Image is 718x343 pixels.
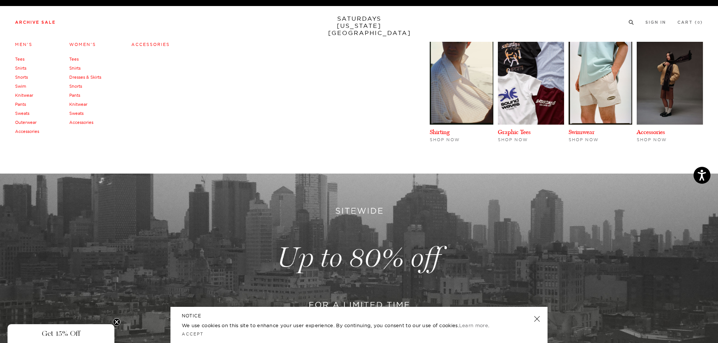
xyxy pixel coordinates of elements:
[15,84,26,89] a: Swim
[69,120,93,125] a: Accessories
[69,111,84,116] a: Sweats
[69,93,80,98] a: Pants
[328,15,390,37] a: SATURDAYS[US_STATE][GEOGRAPHIC_DATA]
[15,42,32,47] a: Men's
[15,129,39,134] a: Accessories
[15,20,56,24] a: Archive Sale
[15,120,37,125] a: Outerwear
[69,42,96,47] a: Women's
[182,331,204,337] a: Accept
[131,42,170,47] a: Accessories
[182,313,536,319] h5: NOTICE
[637,128,665,136] a: Accessories
[182,322,510,329] p: We use cookies on this site to enhance your user experience. By continuing, you consent to our us...
[113,318,120,326] button: Close teaser
[697,21,700,24] small: 0
[430,128,450,136] a: Shirting
[69,56,79,62] a: Tees
[69,102,87,107] a: Knitwear
[69,84,82,89] a: Shorts
[15,56,24,62] a: Tees
[15,93,33,98] a: Knitwear
[15,111,29,116] a: Sweats
[8,324,114,343] div: Get 15% OffClose teaser
[459,322,488,328] a: Learn more
[42,329,80,338] span: Get 15% Off
[569,128,595,136] a: Swimwear
[69,75,101,80] a: Dresses & Skirts
[15,75,28,80] a: Shorts
[677,20,703,24] a: Cart (0)
[69,66,81,71] a: Shirts
[645,20,666,24] a: Sign In
[498,128,531,136] a: Graphic Tees
[15,66,26,71] a: Shirts
[15,102,26,107] a: Pants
